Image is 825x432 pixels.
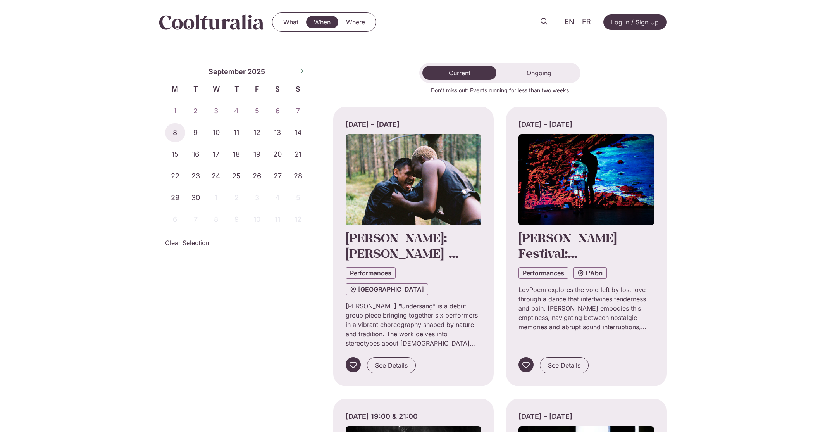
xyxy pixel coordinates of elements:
a: What [276,16,306,28]
p: Don’t miss out: Events running for less than two weeks [333,86,667,94]
span: Log In / Sign Up [611,17,659,27]
span: September 17, 2025 [206,145,226,164]
span: October 12, 2025 [288,210,308,229]
img: Coolturalia - Ludovico Paladini ⎥LovPoem [518,134,654,225]
span: S [267,84,288,94]
a: Log In / Sign Up [603,14,667,30]
span: M [165,84,186,94]
span: September 10, 2025 [206,123,226,142]
a: FR [578,16,595,28]
div: [DATE] 19:00 & 21:00 [346,411,481,422]
span: September 5, 2025 [247,102,267,120]
span: September 22, 2025 [165,167,186,185]
span: October 11, 2025 [267,210,288,229]
div: [DATE] – [DATE] [518,119,654,130]
span: September 1, 2025 [165,102,186,120]
span: September 18, 2025 [226,145,247,164]
span: October 5, 2025 [288,188,308,207]
a: See Details [540,357,589,373]
span: September 6, 2025 [267,102,288,120]
span: T [226,84,247,94]
a: [PERSON_NAME]: [PERSON_NAME] | Undersong [346,230,458,277]
span: October 9, 2025 [226,210,247,229]
span: September 28, 2025 [288,167,308,185]
span: September 23, 2025 [185,167,206,185]
span: October 6, 2025 [165,210,186,229]
span: September 16, 2025 [185,145,206,164]
span: September 13, 2025 [267,123,288,142]
span: 2025 [248,66,265,77]
span: September 4, 2025 [226,102,247,120]
div: [DATE] – [DATE] [518,411,654,422]
span: Ongoing [527,69,551,77]
span: September 21, 2025 [288,145,308,164]
a: L'Abri [573,267,607,279]
img: Coolturalia - Harald Beharie ⎥Undersang [346,134,481,225]
a: When [306,16,338,28]
span: September 11, 2025 [226,123,247,142]
span: September 25, 2025 [226,167,247,185]
span: FR [582,18,591,26]
nav: Menu [276,16,373,28]
span: September 20, 2025 [267,145,288,164]
span: September 24, 2025 [206,167,226,185]
span: October 10, 2025 [247,210,267,229]
a: Clear Selection [165,238,209,247]
span: F [247,84,267,94]
span: September 14, 2025 [288,123,308,142]
span: S [288,84,308,94]
a: Where [338,16,373,28]
span: September 9, 2025 [185,123,206,142]
span: September 3, 2025 [206,102,226,120]
span: W [206,84,226,94]
span: October 2, 2025 [226,188,247,207]
span: See Details [548,361,580,370]
a: [GEOGRAPHIC_DATA] [346,283,428,295]
span: T [185,84,206,94]
span: September 15, 2025 [165,145,186,164]
span: October 3, 2025 [247,188,267,207]
a: Performances [346,267,396,279]
span: September 30, 2025 [185,188,206,207]
span: September 26, 2025 [247,167,267,185]
span: September 2, 2025 [185,102,206,120]
a: Performances [518,267,568,279]
span: October 8, 2025 [206,210,226,229]
span: September 12, 2025 [247,123,267,142]
span: September 19, 2025 [247,145,267,164]
span: EN [565,18,574,26]
span: October 4, 2025 [267,188,288,207]
span: See Details [375,361,408,370]
span: September 29, 2025 [165,188,186,207]
a: [PERSON_NAME] Festival: [PERSON_NAME] | LovPoem [518,230,622,293]
a: EN [561,16,578,28]
a: See Details [367,357,416,373]
p: [PERSON_NAME] “Undersang” is a debut group piece bringing together six performers in a vibrant ch... [346,301,481,348]
span: September 8, 2025 [165,123,186,142]
span: October 7, 2025 [185,210,206,229]
span: October 1, 2025 [206,188,226,207]
div: [DATE] – [DATE] [346,119,481,130]
span: September [208,66,246,77]
span: September 27, 2025 [267,167,288,185]
span: Current [449,69,470,77]
span: September 7, 2025 [288,102,308,120]
p: LovPoem explores the void left by lost love through a dance that intertwines tenderness and pain.... [518,285,654,332]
